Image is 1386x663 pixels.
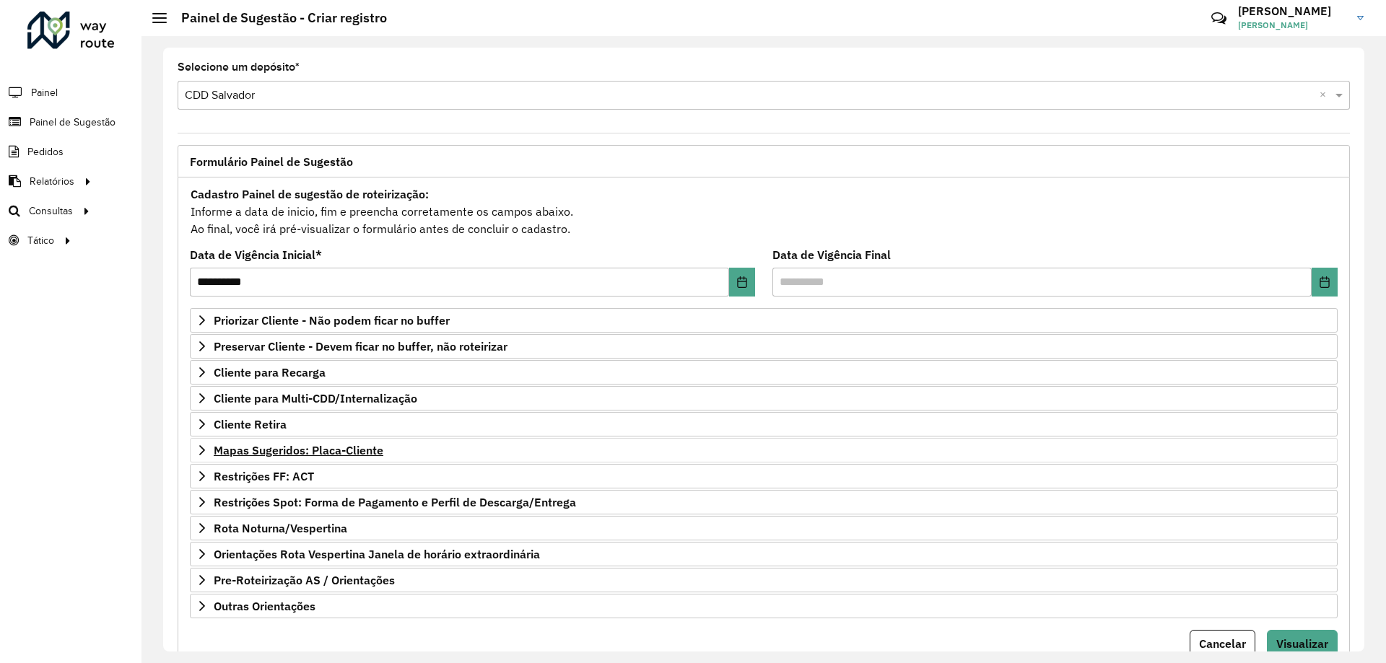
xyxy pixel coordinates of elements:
[27,233,54,248] span: Tático
[31,85,58,100] span: Painel
[167,10,387,26] h2: Painel de Sugestão - Criar registro
[190,516,1338,540] a: Rota Noturna/Vespertina
[214,392,417,404] span: Cliente para Multi-CDD/Internalização
[190,308,1338,333] a: Priorizar Cliente - Não podem ficar no buffer
[190,386,1338,410] a: Cliente para Multi-CDD/Internalização
[190,334,1338,359] a: Preservar Cliente - Devem ficar no buffer, não roteirizar
[190,542,1338,566] a: Orientações Rota Vespertina Janela de horário extraordinária
[214,522,347,534] span: Rota Noturna/Vespertina
[190,568,1338,592] a: Pre-Roteirização AS / Orientações
[190,594,1338,618] a: Outras Orientações
[30,115,115,130] span: Painel de Sugestão
[214,418,287,430] span: Cliente Retira
[191,187,429,201] strong: Cadastro Painel de sugestão de roteirização:
[729,268,755,297] button: Choose Date
[1267,630,1338,657] button: Visualizar
[1276,636,1328,651] span: Visualizar
[214,341,507,352] span: Preservar Cliente - Devem ficar no buffer, não roteirizar
[772,246,891,263] label: Data de Vigência Final
[214,548,540,560] span: Orientações Rota Vespertina Janela de horário extraordinária
[214,600,315,612] span: Outras Orientações
[214,574,395,586] span: Pre-Roteirização AS / Orientações
[1190,630,1255,657] button: Cancelar
[27,144,64,159] span: Pedidos
[30,174,74,189] span: Relatórios
[190,490,1338,514] a: Restrições Spot: Forma de Pagamento e Perfil de Descarga/Entrega
[1199,636,1246,651] span: Cancelar
[214,444,383,456] span: Mapas Sugeridos: Placa-Cliente
[178,58,300,76] label: Selecione um depósito
[214,315,450,326] span: Priorizar Cliente - Não podem ficar no buffer
[190,156,353,167] span: Formulário Painel de Sugestão
[214,470,314,482] span: Restrições FF: ACT
[1312,268,1338,297] button: Choose Date
[1203,3,1234,34] a: Contato Rápido
[214,496,576,508] span: Restrições Spot: Forma de Pagamento e Perfil de Descarga/Entrega
[190,185,1338,238] div: Informe a data de inicio, fim e preencha corretamente os campos abaixo. Ao final, você irá pré-vi...
[190,412,1338,436] a: Cliente Retira
[1238,4,1346,18] h3: [PERSON_NAME]
[1320,87,1332,104] span: Clear all
[190,464,1338,488] a: Restrições FF: ACT
[1238,19,1346,32] span: [PERSON_NAME]
[190,360,1338,385] a: Cliente para Recarga
[190,438,1338,462] a: Mapas Sugeridos: Placa-Cliente
[29,203,73,219] span: Consultas
[190,246,322,263] label: Data de Vigência Inicial
[214,366,326,378] span: Cliente para Recarga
